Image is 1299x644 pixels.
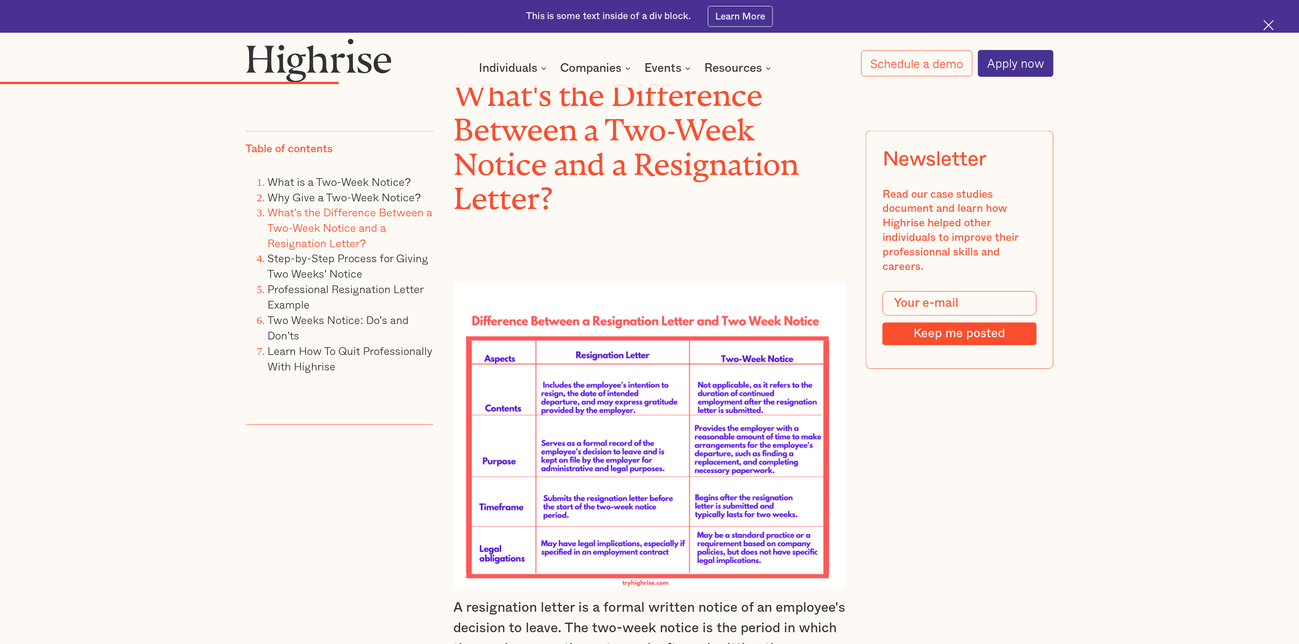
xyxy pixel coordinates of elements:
[883,323,1037,345] input: Keep me posted
[246,142,333,157] div: Table of contents
[526,10,691,23] div: This is some text inside of a div block.
[861,50,973,77] a: Schedule a demo
[453,70,846,209] h2: What's the Difference Between a Two-Week Notice and a Resignation Letter?
[268,250,429,282] a: Step-by-Step Process for Giving Two Weeks' Notice
[268,343,433,375] a: Learn How To Quit Professionally With Highrise
[268,173,411,190] a: What is a Two-Week Notice?
[704,63,774,74] div: Resources
[883,291,1037,316] input: Your e-mail
[246,375,434,389] p: ‍
[246,38,392,82] img: Highrise logo
[644,63,693,74] div: Events
[883,291,1037,345] form: Modal Form
[268,204,433,252] a: What's the Difference Between a Two-Week Notice and a Resignation Letter?
[560,63,622,74] div: Companies
[268,189,421,205] a: Why Give a Two-Week Notice?
[883,148,987,171] div: Newsletter
[704,63,762,74] div: Resources
[978,50,1053,76] a: Apply now
[479,63,537,74] div: Individuals
[479,63,549,74] div: Individuals
[644,63,682,74] div: Events
[268,281,424,313] a: Professional Resignation Letter Example
[883,188,1037,275] div: Read our case studies document and learn how Highrise helped other individuals to improve their p...
[268,312,409,344] a: Two Weeks Notice: Do's and Don'ts
[1264,20,1274,30] img: Cross icon
[560,63,633,74] div: Companies
[708,6,773,26] a: Learn More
